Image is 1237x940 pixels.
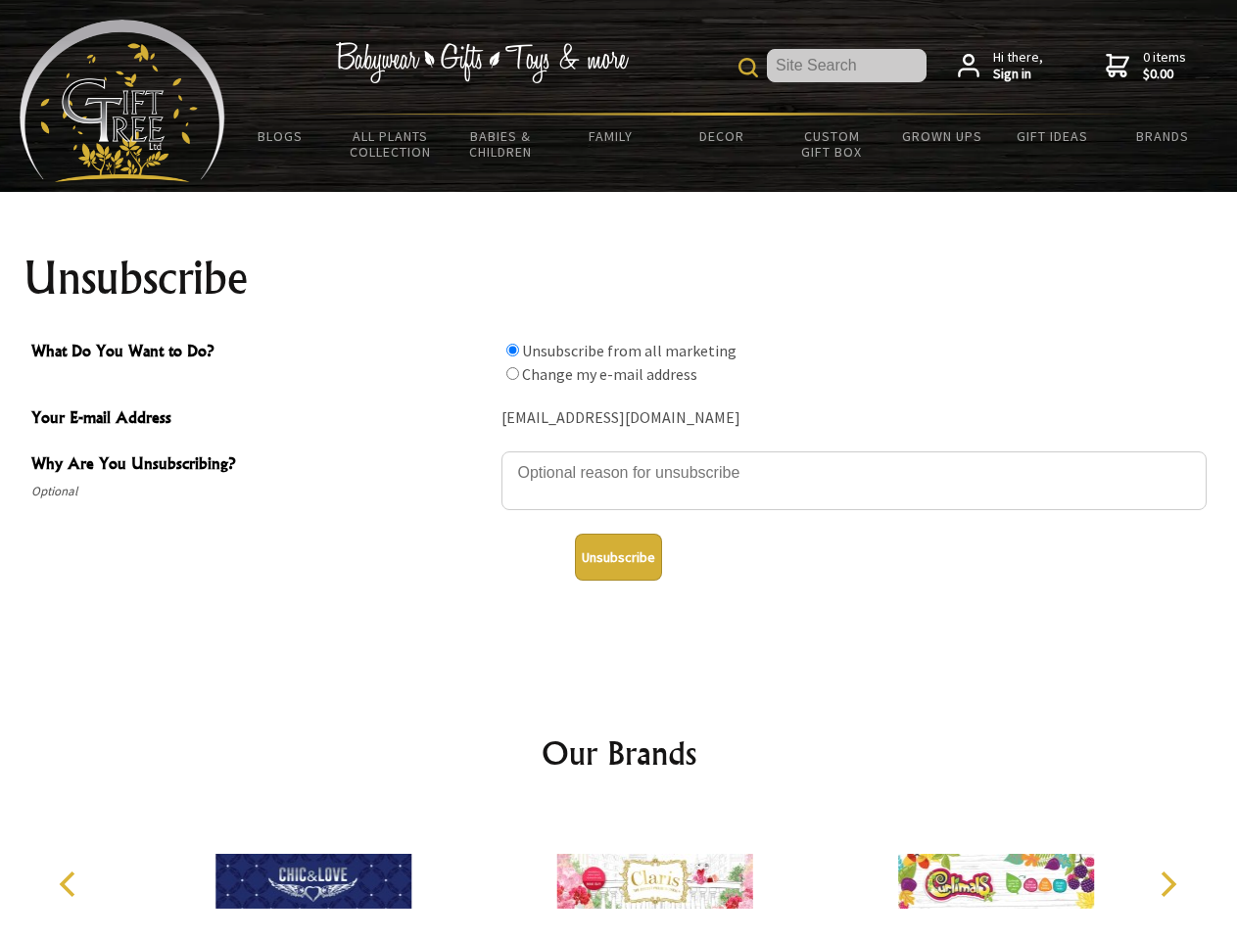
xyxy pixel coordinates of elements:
a: All Plants Collection [336,116,447,172]
span: Your E-mail Address [31,405,492,434]
input: What Do You Want to Do? [506,367,519,380]
span: 0 items [1143,48,1186,83]
img: Babyware - Gifts - Toys and more... [20,20,225,182]
div: [EMAIL_ADDRESS][DOMAIN_NAME] [501,403,1207,434]
button: Unsubscribe [575,534,662,581]
span: Why Are You Unsubscribing? [31,451,492,480]
span: Optional [31,480,492,503]
strong: $0.00 [1143,66,1186,83]
a: Gift Ideas [997,116,1108,157]
input: Site Search [767,49,927,82]
a: Family [556,116,667,157]
h2: Our Brands [39,729,1199,776]
button: Next [1146,863,1189,906]
a: Decor [666,116,777,157]
a: Hi there,Sign in [958,49,1043,83]
span: What Do You Want to Do? [31,339,492,367]
textarea: Why Are You Unsubscribing? [501,451,1207,510]
a: Custom Gift Box [777,116,887,172]
input: What Do You Want to Do? [506,344,519,356]
a: BLOGS [225,116,336,157]
img: product search [738,58,758,77]
img: Babywear - Gifts - Toys & more [335,42,629,83]
button: Previous [49,863,92,906]
a: Babies & Children [446,116,556,172]
a: Brands [1108,116,1218,157]
span: Hi there, [993,49,1043,83]
h1: Unsubscribe [24,255,1214,302]
a: Grown Ups [886,116,997,157]
label: Change my e-mail address [522,364,697,384]
label: Unsubscribe from all marketing [522,341,737,360]
a: 0 items$0.00 [1106,49,1186,83]
strong: Sign in [993,66,1043,83]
